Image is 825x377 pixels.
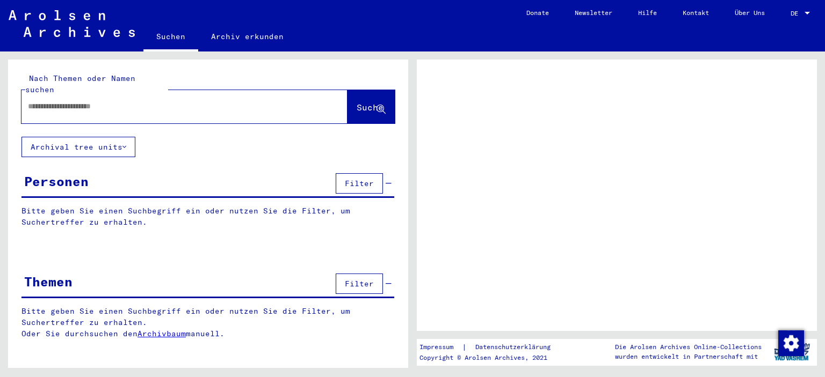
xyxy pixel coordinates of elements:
mat-label: Nach Themen oder Namen suchen [25,73,135,94]
span: DE [791,10,802,17]
p: wurden entwickelt in Partnerschaft mit [615,352,762,361]
img: Zustimmung ändern [778,330,804,356]
a: Suchen [143,24,198,51]
span: Filter [345,179,374,188]
span: Suche [357,102,383,113]
button: Filter [336,173,383,194]
p: Copyright © Arolsen Archives, 2021 [419,353,563,363]
div: Zustimmung ändern [778,330,804,356]
a: Archiv erkunden [198,24,296,49]
p: Die Arolsen Archives Online-Collections [615,342,762,352]
div: | [419,342,563,353]
button: Filter [336,273,383,294]
button: Archival tree units [21,137,135,157]
button: Suche [348,90,395,123]
p: Bitte geben Sie einen Suchbegriff ein oder nutzen Sie die Filter, um Suchertreffer zu erhalten. [21,205,394,228]
img: Arolsen_neg.svg [9,10,135,37]
a: Datenschutzerklärung [467,342,563,353]
p: Bitte geben Sie einen Suchbegriff ein oder nutzen Sie die Filter, um Suchertreffer zu erhalten. O... [21,306,395,339]
span: Filter [345,279,374,289]
img: yv_logo.png [772,338,812,365]
a: Archivbaum [137,329,186,338]
a: Impressum [419,342,462,353]
div: Themen [24,272,73,291]
div: Personen [24,172,89,191]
